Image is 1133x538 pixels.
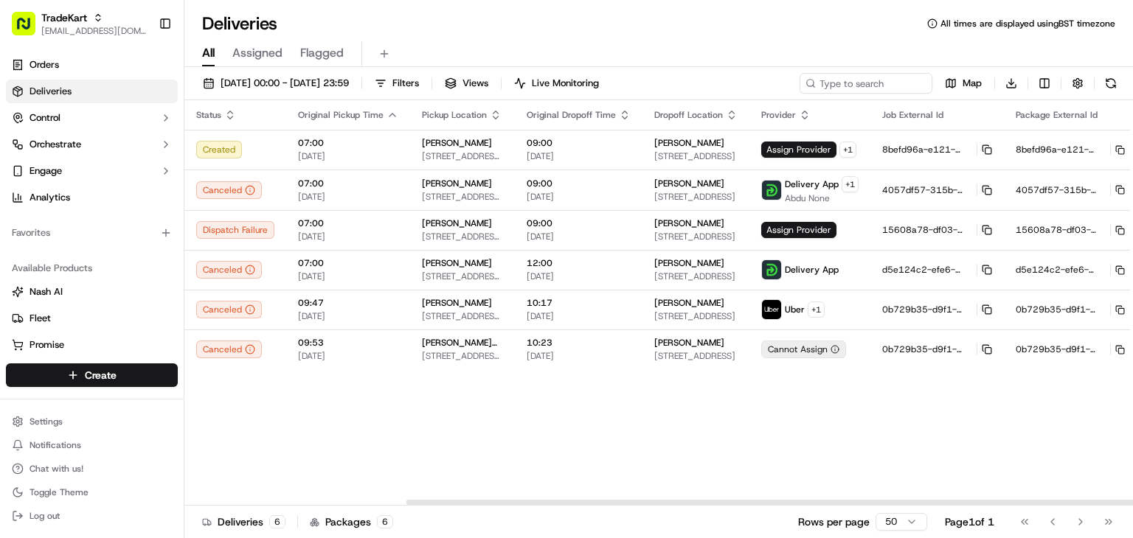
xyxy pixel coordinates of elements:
span: 10:23 [527,337,631,349]
span: 0b729b35-d9f1-4130-bcfc-8b2762a6e8af [1016,304,1106,315]
span: 10:17 [527,297,631,309]
button: d5e124c2-efe6-4788-a1c7-c5ad764f4285 [1016,264,1125,276]
button: +1 [839,142,856,158]
button: Canceled [196,340,262,358]
span: [DATE] [527,270,631,282]
span: Toggle Theme [30,486,89,498]
button: Nash AI [6,280,178,304]
span: Job External Id [882,109,943,121]
span: [PERSON_NAME] [654,217,724,229]
span: 09:00 [527,137,631,149]
span: Settings [30,416,63,427]
span: Dropoff Location [654,109,723,121]
span: Package External Id [1016,109,1098,121]
span: Orchestrate [30,138,81,151]
span: [EMAIL_ADDRESS][DOMAIN_NAME] [41,25,147,37]
button: Live Monitoring [507,73,606,94]
button: Views [438,73,495,94]
div: 6 [377,515,393,528]
span: [PERSON_NAME] TEST - JAM [422,337,503,349]
div: Deliveries [202,514,285,529]
button: Orchestrate [6,133,178,156]
a: Fleet [12,312,172,325]
span: Delivery App [785,178,839,190]
button: 8befd96a-e121-4407-93f9-5cecc2fac952 [1016,144,1125,156]
div: Canceled [196,261,262,279]
span: [DATE] [527,231,631,242]
span: [PERSON_NAME] [422,217,492,229]
div: Canceled [196,301,262,318]
a: Analytics [6,186,178,209]
span: All [202,44,215,62]
span: Chat with us! [30,463,83,475]
span: d5e124c2-efe6-4788-a1c7-c5ad764f4285 [882,264,972,276]
button: Toggle Theme [6,482,178,503]
button: Cannot Assign [761,340,846,358]
span: 0b729b35-d9f1-4130-bcfc-8b2762a6e8af_copy [882,343,972,355]
span: [STREET_ADDRESS] [654,150,738,162]
span: Nash AI [30,285,63,298]
span: Pickup Location [422,109,487,121]
span: [DATE] [527,191,631,203]
span: 0b729b35-d9f1-4130-bcfc-8b2762a6e8af_copy [1016,343,1106,355]
span: 09:00 [527,217,631,229]
span: [PERSON_NAME] [422,178,492,189]
span: [PERSON_NAME] [654,178,724,189]
span: 09:00 [527,178,631,189]
span: Views [462,77,488,90]
button: Control [6,106,178,130]
span: Assigned [232,44,283,62]
span: [PERSON_NAME] [654,257,724,269]
span: Live Monitoring [532,77,599,90]
button: 4057df57-315b-4f95-847e-2cdee2d74cff [1016,184,1125,196]
span: [DATE] [527,150,631,162]
button: Canceled [196,181,262,199]
span: Orders [30,58,59,71]
span: [DATE] [527,310,631,322]
span: [DATE] [298,310,398,322]
span: Deliveries [30,85,72,98]
span: [STREET_ADDRESS] [654,191,738,203]
span: [STREET_ADDRESS][PERSON_NAME][PERSON_NAME] [422,310,503,322]
span: Fleet [30,312,51,325]
button: [DATE] 00:00 - [DATE] 23:59 [196,73,356,94]
span: Abdu None [785,192,859,204]
span: 8befd96a-e121-4407-93f9-5cecc2fac952 [1016,144,1106,156]
p: Rows per page [798,514,870,529]
button: Engage [6,159,178,183]
span: 07:00 [298,217,398,229]
span: Notifications [30,439,81,451]
span: Provider [761,109,796,121]
span: 09:47 [298,297,398,309]
span: [PERSON_NAME] [654,137,724,149]
span: [DATE] 00:00 - [DATE] 23:59 [221,77,349,90]
span: [DATE] [298,150,398,162]
span: [STREET_ADDRESS] [654,231,738,242]
span: [DATE] [298,231,398,242]
span: Status [196,109,221,121]
span: Delivery App [785,264,839,276]
span: [PERSON_NAME] [422,137,492,149]
button: 15608a78-df03-447c-b7f6-6ce08d272a8f [1016,224,1125,236]
img: deliveryapp_logo.png [762,260,781,279]
span: Map [963,77,982,90]
span: [STREET_ADDRESS][PERSON_NAME][PERSON_NAME] [422,231,503,242]
input: Type to search [800,73,932,94]
span: [STREET_ADDRESS][PERSON_NAME] [422,350,503,362]
span: Promise [30,338,64,352]
span: [DATE] [527,350,631,362]
button: 0b729b35-d9f1-4130-bcfc-8b2762a6e8af [882,304,992,315]
span: 8befd96a-e121-4407-93f9-5cecc2fac952 [882,144,972,156]
span: [STREET_ADDRESS][PERSON_NAME][PERSON_NAME] [422,270,503,282]
button: Map [938,73,988,94]
span: Original Pickup Time [298,109,384,121]
span: Analytics [30,191,70,204]
span: [STREET_ADDRESS] [654,350,738,362]
button: Notifications [6,435,178,455]
span: [PERSON_NAME] [654,337,724,349]
div: 6 [269,515,285,528]
span: [PERSON_NAME] [422,297,492,309]
span: TradeKart [41,10,87,25]
button: +1 [808,301,825,318]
